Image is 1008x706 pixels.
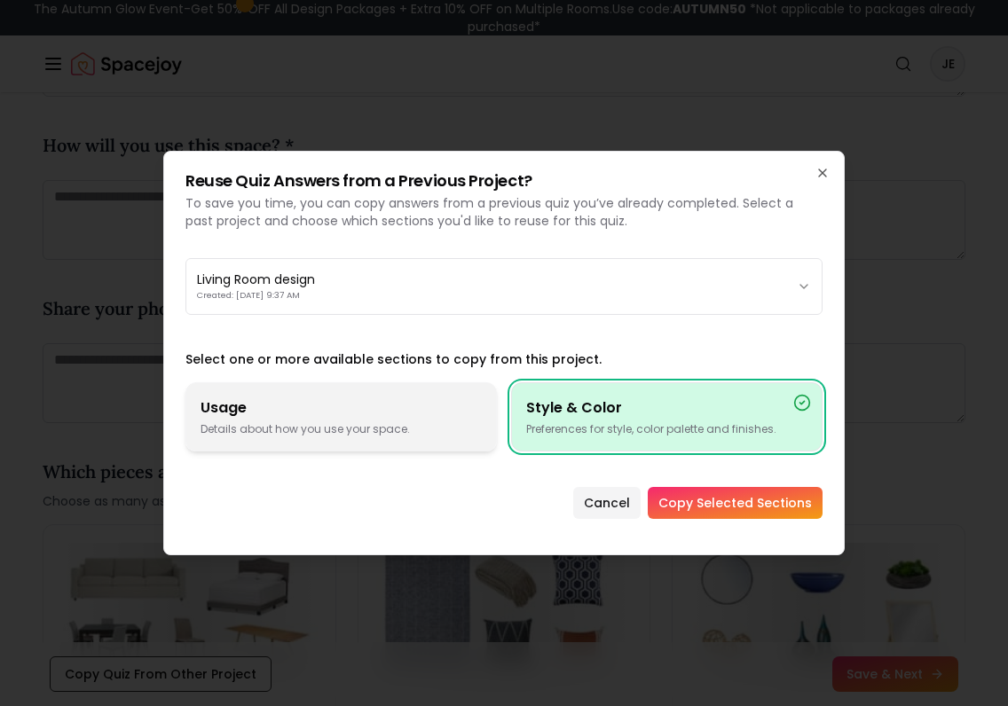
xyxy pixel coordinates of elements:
p: Details about how you use your space. [201,422,482,436]
h4: Usage [201,397,482,419]
p: Preferences for style, color palette and finishes. [526,422,807,436]
div: Style & ColorPreferences for style, color palette and finishes. [511,382,823,451]
p: Select one or more available sections to copy from this project. [185,350,823,368]
p: To save you time, you can copy answers from a previous quiz you’ve already completed. Select a pa... [185,194,823,230]
h2: Reuse Quiz Answers from a Previous Project? [185,173,823,189]
button: Cancel [573,487,641,519]
div: UsageDetails about how you use your space. [185,382,497,451]
h4: Style & Color [526,397,807,419]
button: Copy Selected Sections [648,487,823,519]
